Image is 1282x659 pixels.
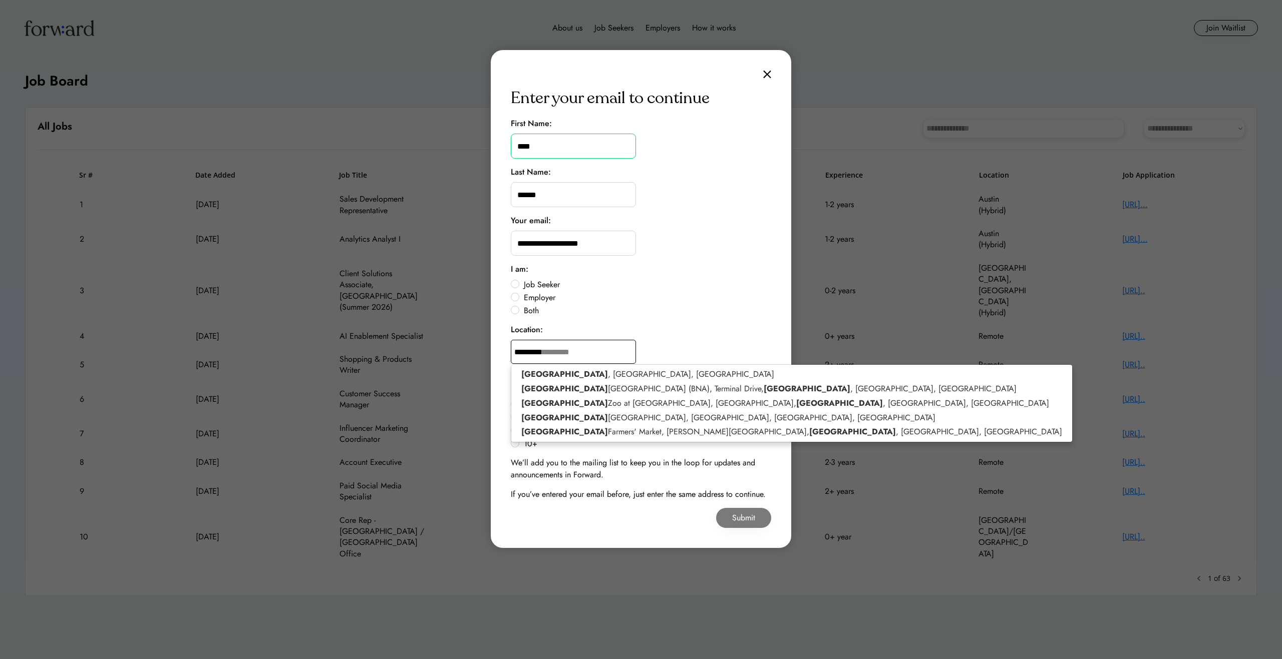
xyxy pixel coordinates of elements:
[521,281,771,289] label: Job Seeker
[511,488,766,500] div: If you’ve entered your email before, just enter the same address to continue.
[521,294,771,302] label: Employer
[521,368,608,380] strong: [GEOGRAPHIC_DATA]
[521,397,608,409] strong: [GEOGRAPHIC_DATA]
[511,324,543,336] div: Location:
[511,86,710,110] div: Enter your email to continue
[521,440,771,448] label: 10+
[511,263,528,275] div: I am:
[511,396,1072,411] p: Zoo at [GEOGRAPHIC_DATA], [GEOGRAPHIC_DATA], , [GEOGRAPHIC_DATA], [GEOGRAPHIC_DATA]
[511,457,771,481] div: We’ll add you to the mailing list to keep you in the loop for updates and announcements in Forward.
[511,118,552,130] div: First Name:
[521,426,608,437] strong: [GEOGRAPHIC_DATA]
[511,411,1072,425] p: [GEOGRAPHIC_DATA], [GEOGRAPHIC_DATA], [GEOGRAPHIC_DATA], [GEOGRAPHIC_DATA]
[716,508,771,528] button: Submit
[764,383,850,394] strong: [GEOGRAPHIC_DATA]
[511,425,1072,439] p: Farmers' Market, [PERSON_NAME][GEOGRAPHIC_DATA], , [GEOGRAPHIC_DATA], [GEOGRAPHIC_DATA]
[809,426,896,437] strong: [GEOGRAPHIC_DATA]
[511,382,1072,396] p: [GEOGRAPHIC_DATA] (BNA), Terminal Drive, , [GEOGRAPHIC_DATA], [GEOGRAPHIC_DATA]
[521,383,608,394] strong: [GEOGRAPHIC_DATA]
[511,367,1072,382] p: , [GEOGRAPHIC_DATA], [GEOGRAPHIC_DATA]
[521,412,608,423] strong: [GEOGRAPHIC_DATA]
[511,166,551,178] div: Last Name:
[796,397,883,409] strong: [GEOGRAPHIC_DATA]
[763,70,771,79] img: close.svg
[511,215,551,227] div: Your email:
[521,307,771,315] label: Both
